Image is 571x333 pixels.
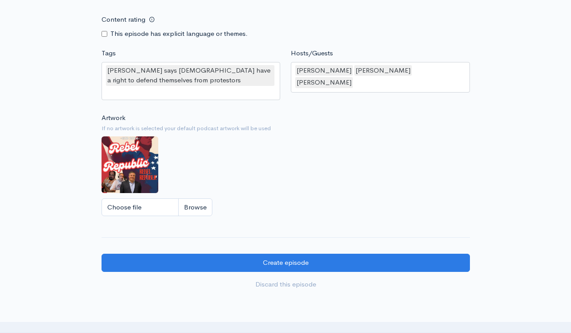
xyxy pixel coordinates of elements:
small: If no artwork is selected your default podcast artwork will be used [102,124,470,133]
label: Artwork [102,113,125,123]
label: This episode has explicit language or themes. [110,29,248,39]
a: Discard this episode [102,275,470,294]
div: [PERSON_NAME] [295,77,353,88]
div: [PERSON_NAME] [354,65,412,76]
div: [PERSON_NAME] [295,65,353,76]
label: Tags [102,48,116,58]
label: Content rating [102,11,145,29]
input: Create episode [102,254,470,272]
label: Hosts/Guests [291,48,333,58]
div: [PERSON_NAME] says [DEMOGRAPHIC_DATA] have a right to defend themselves from protestors [106,65,275,86]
